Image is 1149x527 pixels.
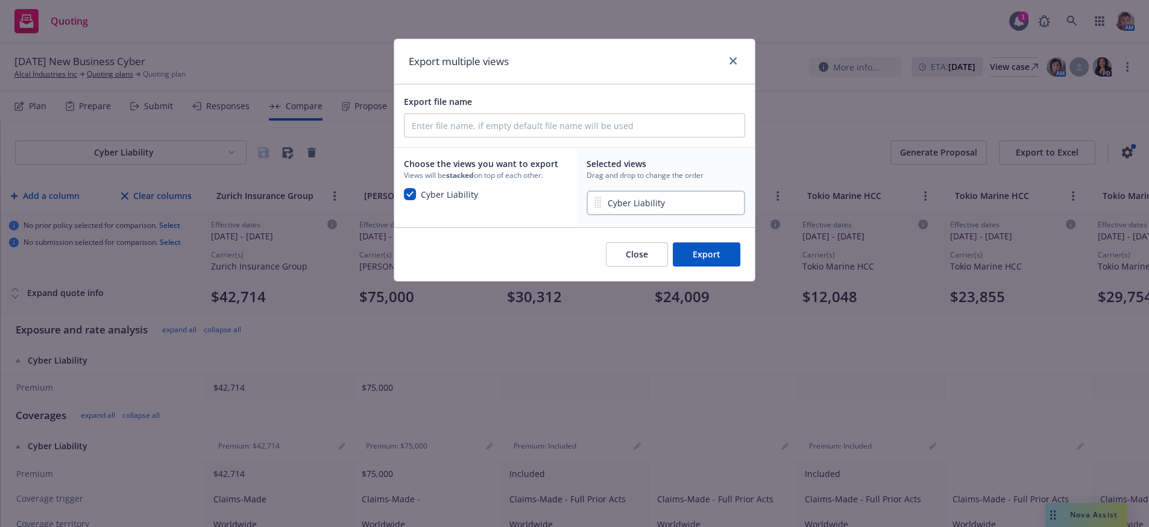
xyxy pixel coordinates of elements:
a: close [726,54,740,68]
span: Selected views [587,157,745,170]
span: Drag and drop to change the order [587,170,745,180]
span: Choose the views you want to export [404,157,562,170]
button: Close [606,242,668,267]
strong: stacked [446,170,474,180]
span: Cyber Liability [421,188,478,203]
span: Export file name [404,96,472,107]
button: Export [673,242,740,267]
h1: Export multiple views [409,54,509,69]
div: Cyber Liability [587,188,745,218]
span: Views will be on top of each other. [404,170,562,180]
input: Enter file name, if empty default file name will be used [405,114,744,137]
span: Cyber Liability [608,197,665,209]
button: Cyber Liability [404,188,478,203]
